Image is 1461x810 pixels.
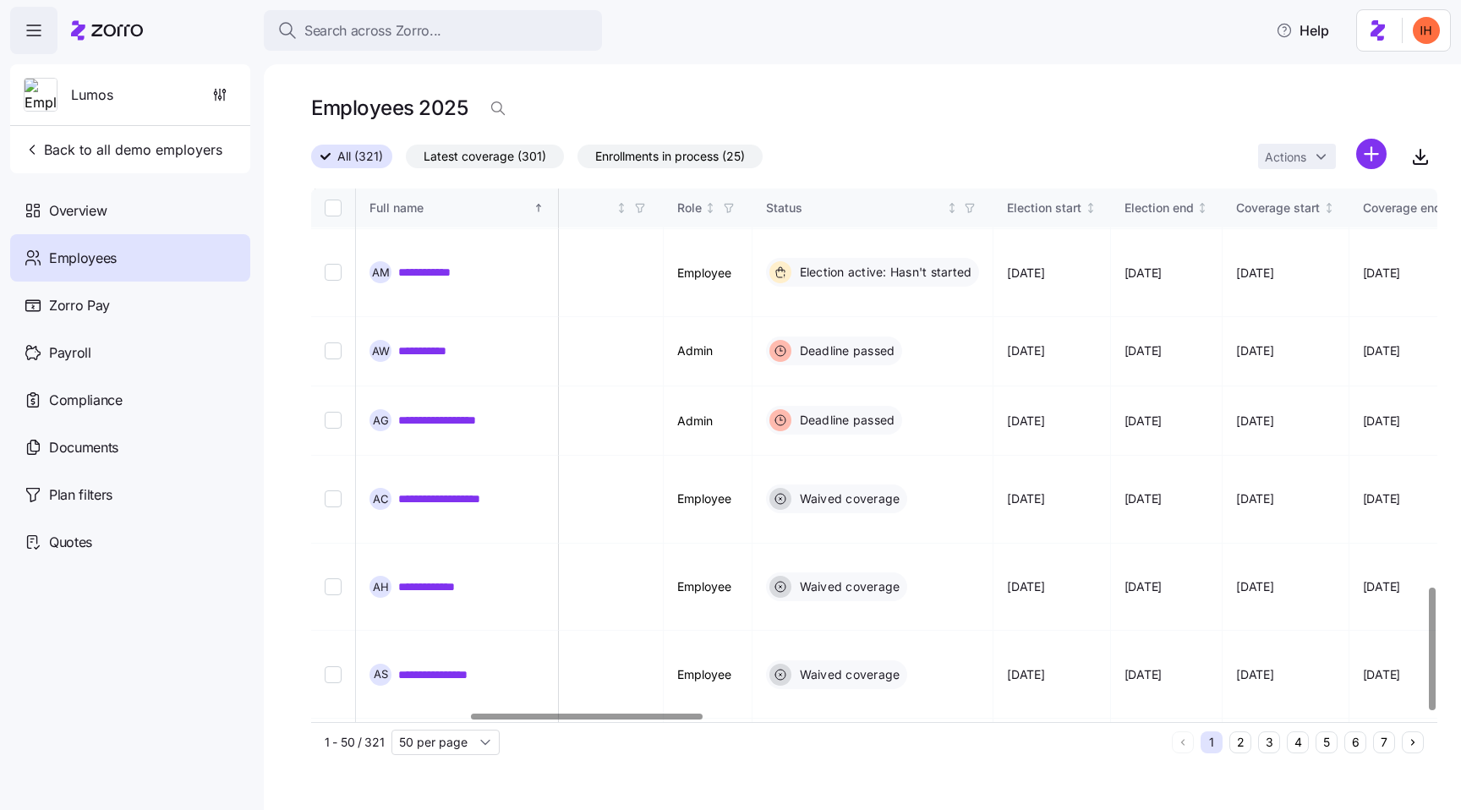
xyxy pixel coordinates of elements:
span: A H [373,582,389,593]
button: 6 [1344,731,1366,753]
span: [DATE] [1124,666,1162,683]
input: Select record 25 [325,490,342,507]
span: [DATE] [1124,413,1162,430]
a: Overview [10,187,250,234]
span: [DATE] [1363,342,1400,359]
span: Search across Zorro... [304,20,441,41]
span: Back to all demo employers [24,140,222,160]
span: [DATE] [1007,578,1044,595]
a: Compliance [10,376,250,424]
input: Select all records [325,200,342,216]
button: 5 [1316,731,1338,753]
th: Full nameSorted ascending [356,189,559,227]
div: Election start [1007,199,1081,217]
span: [DATE] [1363,490,1400,507]
td: Admin [664,386,752,456]
img: f3711480c2c985a33e19d88a07d4c111 [1413,17,1440,44]
button: 3 [1258,731,1280,753]
svg: add icon [1356,139,1387,169]
th: RoleNot sorted [664,189,752,227]
div: Not sorted [946,202,958,214]
span: Payroll [49,342,91,364]
div: Status [766,199,944,217]
div: Sorted ascending [533,202,544,214]
span: Plan filters [49,484,112,506]
span: [DATE] [1363,413,1400,430]
span: Overview [49,200,107,222]
a: Quotes [10,518,250,566]
td: Employee [664,631,752,719]
span: [DATE] [1007,490,1044,507]
a: Employees [10,234,250,282]
th: Coverage startNot sorted [1223,189,1349,227]
span: Waived coverage [795,666,900,683]
input: Select record 24 [325,412,342,429]
span: [DATE] [1236,342,1273,359]
div: Not sorted [1085,202,1097,214]
button: 4 [1287,731,1309,753]
div: Not sorted [616,202,627,214]
h1: Employees 2025 [311,95,468,121]
span: [DATE] [1124,490,1162,507]
button: Help [1262,14,1343,47]
span: [DATE] [1124,342,1162,359]
span: A G [373,415,389,426]
span: A S [374,669,388,680]
span: [DATE] [1236,666,1273,683]
div: Not sorted [704,202,716,214]
input: Select record 22 [325,264,342,281]
a: Documents [10,424,250,471]
span: Deadline passed [795,342,895,359]
span: [DATE] [1236,490,1273,507]
button: Back to all demo employers [17,133,229,167]
img: Employer logo [25,79,57,112]
div: Full name [369,199,530,217]
span: [DATE] [1007,342,1044,359]
span: Deadline passed [795,412,895,429]
th: Election endNot sorted [1111,189,1223,227]
div: Coverage start [1236,199,1320,217]
button: Actions [1258,144,1336,169]
button: 1 [1201,731,1223,753]
span: A C [373,494,389,505]
span: [DATE] [1007,265,1044,282]
button: Next page [1402,731,1424,753]
span: A M [372,267,390,278]
input: Select record 27 [325,666,342,683]
div: Not sorted [1196,202,1208,214]
span: Quotes [49,532,92,553]
span: 1 - 50 / 321 [325,734,385,751]
span: Documents [49,437,118,458]
span: [DATE] [1124,578,1162,595]
button: Previous page [1172,731,1194,753]
span: Latest coverage (301) [424,145,546,167]
span: Help [1276,20,1329,41]
span: All (321) [337,145,383,167]
button: 7 [1373,731,1395,753]
input: Select record 26 [325,578,342,595]
span: Compliance [49,390,123,411]
span: Actions [1265,151,1306,163]
span: Waived coverage [795,490,900,507]
td: Employee [664,544,752,632]
div: Election end [1124,199,1194,217]
span: [DATE] [1007,666,1044,683]
span: [DATE] [1124,265,1162,282]
span: [DATE] [1236,265,1273,282]
span: Zorro Pay [49,295,110,316]
span: Waived coverage [795,578,900,595]
a: Payroll [10,329,250,376]
span: Employees [49,248,117,269]
th: Election startNot sorted [993,189,1111,227]
span: Lumos [71,85,113,106]
button: 2 [1229,731,1251,753]
td: Employee [664,456,752,544]
span: [DATE] [1236,413,1273,430]
td: Admin [664,317,752,386]
span: [DATE] [1007,413,1044,430]
button: Search across Zorro... [264,10,602,51]
th: StatusNot sorted [752,189,994,227]
input: Select record 23 [325,342,342,359]
div: Coverage end [1363,199,1442,217]
div: Not sorted [1323,202,1335,214]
